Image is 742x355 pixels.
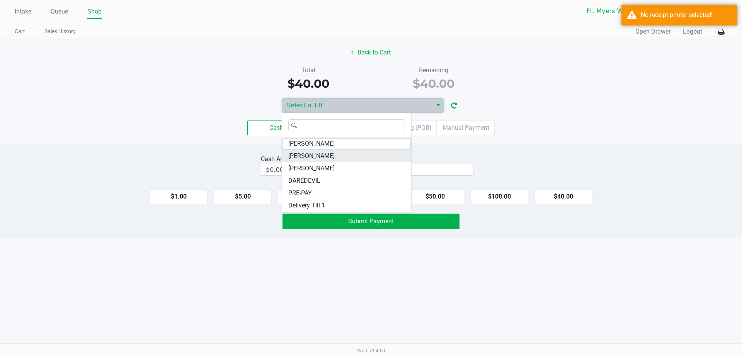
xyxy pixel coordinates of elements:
[587,7,662,16] span: Ft. Myers WC
[288,201,325,210] span: Delivery Till 1
[288,176,320,185] span: DAREDEVIL
[283,214,459,229] button: Submit Payment
[51,6,68,17] a: Queue
[377,75,491,92] div: $40.00
[261,155,301,164] div: Cash Amount
[288,189,312,198] span: PRE-PAY
[214,189,272,204] button: $5.00
[251,66,365,75] div: Total
[667,4,678,18] button: Select
[87,6,102,17] a: Shop
[470,189,528,204] button: $100.00
[437,121,495,135] label: Manual Payment
[432,99,444,112] button: Select
[150,189,208,204] button: $1.00
[348,217,394,225] span: Submit Payment
[377,66,491,75] div: Remaining
[44,27,76,36] a: Sales History
[534,189,592,204] button: $40.00
[278,189,336,204] button: $10.00
[288,151,335,161] span: [PERSON_NAME]
[15,27,25,36] a: Cart
[288,139,335,148] span: [PERSON_NAME]
[288,164,335,173] span: [PERSON_NAME]
[346,45,396,60] button: Back to Cart
[247,121,305,135] label: Cash
[683,27,702,36] button: Logout
[251,75,365,92] div: $40.00
[287,101,428,110] span: Select a Till
[15,6,31,17] a: Intake
[641,10,732,20] div: No receipt printer selected!
[357,348,385,353] span: Web: v1.40.0
[635,27,671,36] button: Open Drawer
